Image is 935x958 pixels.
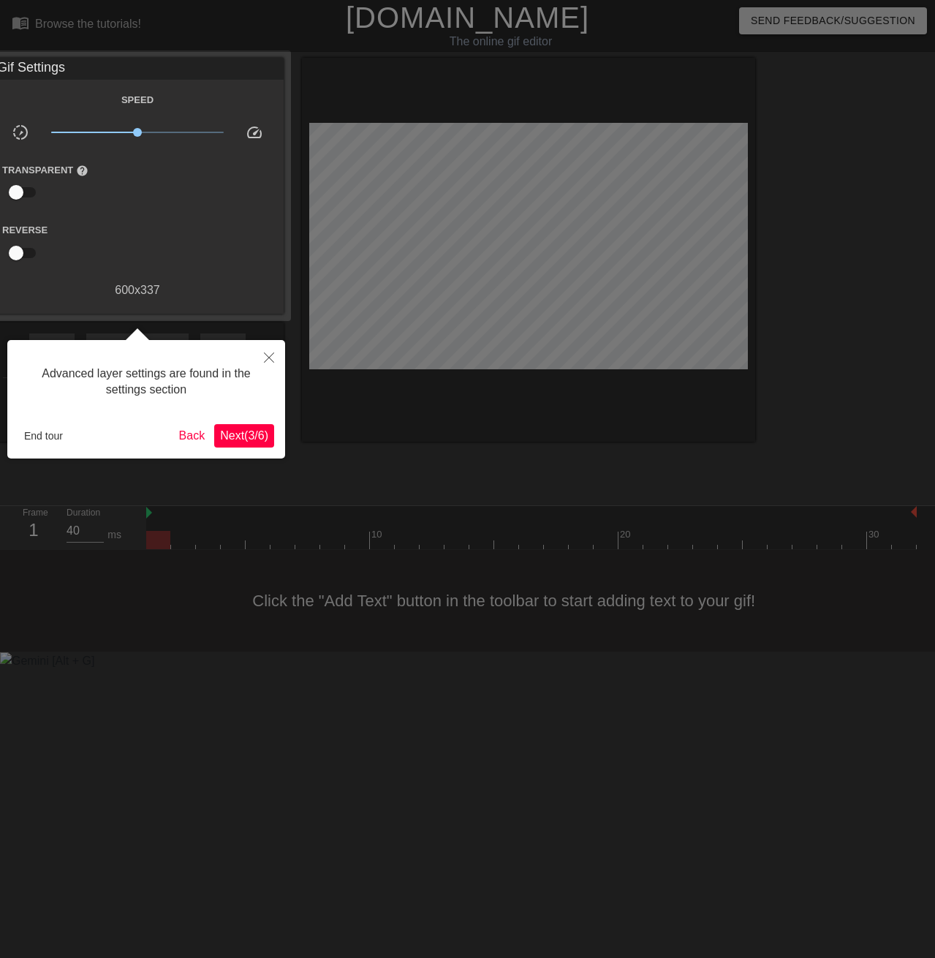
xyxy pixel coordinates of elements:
[253,340,285,374] button: Close
[18,425,69,447] button: End tour
[173,424,211,448] button: Back
[220,429,268,442] span: Next ( 3 / 6 )
[214,424,274,448] button: Next
[18,351,274,413] div: Advanced layer settings are found in the settings section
